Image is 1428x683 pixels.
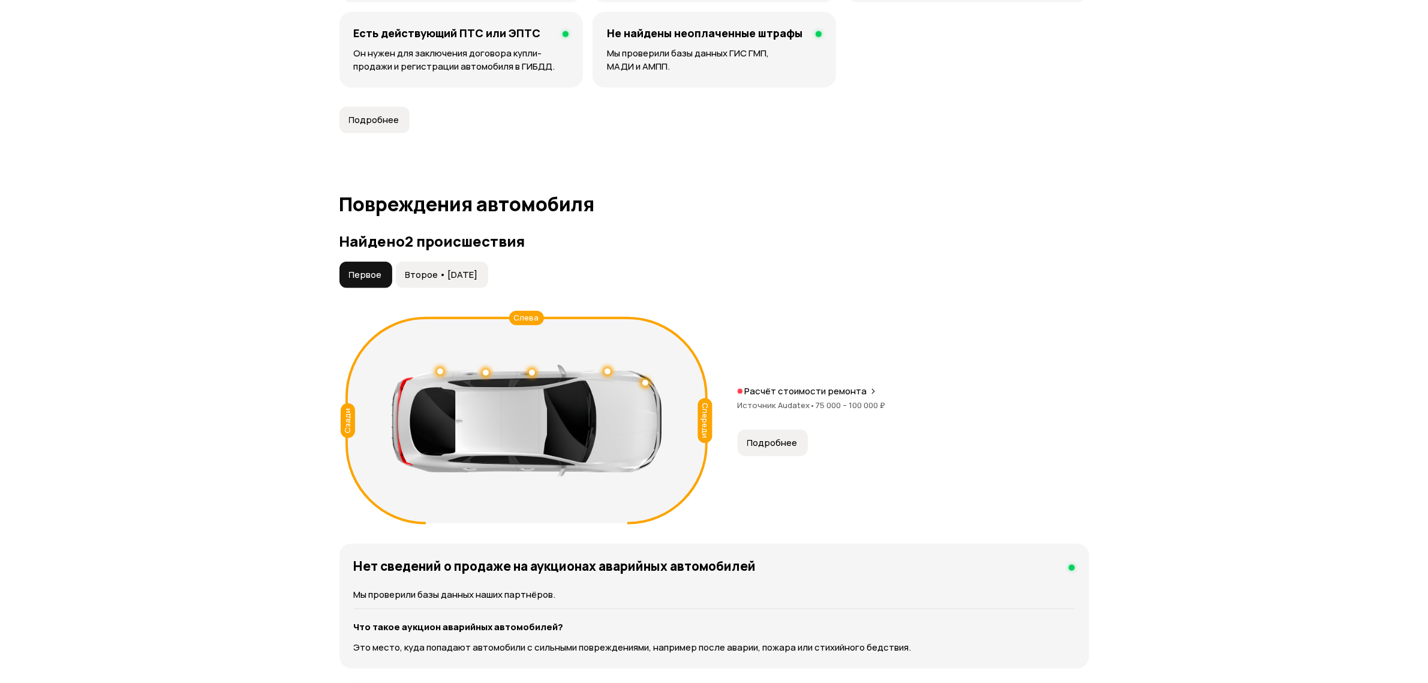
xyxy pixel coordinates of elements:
p: Это место, куда попадают автомобили с сильными повреждениями, например после аварии, пожара или с... [354,641,1075,654]
strong: Что такое аукцион аварийных автомобилей? [354,621,564,633]
h4: Есть действующий ПТС или ЭПТС [354,26,541,40]
h3: Найдено 2 происшествия [339,233,1089,250]
h4: Не найдены неоплаченные штрафы [607,26,802,40]
p: Он нужен для заключения договора купли-продажи и регистрации автомобиля в ГИБДД. [354,47,569,73]
span: Второе • [DATE] [405,269,478,281]
span: Подробнее [349,114,399,126]
span: Источник Audatex [738,400,816,411]
h4: Нет сведений о продаже на аукционах аварийных автомобилей [354,558,756,574]
h1: Повреждения автомобиля [339,193,1089,215]
p: Мы проверили базы данных наших партнёров. [354,588,1075,601]
span: Первое [349,269,382,281]
p: Расчёт стоимости ремонта [745,385,867,397]
p: Мы проверили базы данных ГИС ГМП, МАДИ и АМПП. [607,47,822,73]
button: Подробнее [339,107,410,133]
div: Спереди [698,399,712,444]
span: 75 000 – 100 000 ₽ [816,400,886,411]
div: Слева [509,311,544,325]
span: • [810,400,816,411]
button: Первое [339,262,392,288]
button: Второе • [DATE] [396,262,488,288]
span: Подробнее [747,437,798,449]
div: Сзади [341,403,355,438]
button: Подробнее [738,430,808,456]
